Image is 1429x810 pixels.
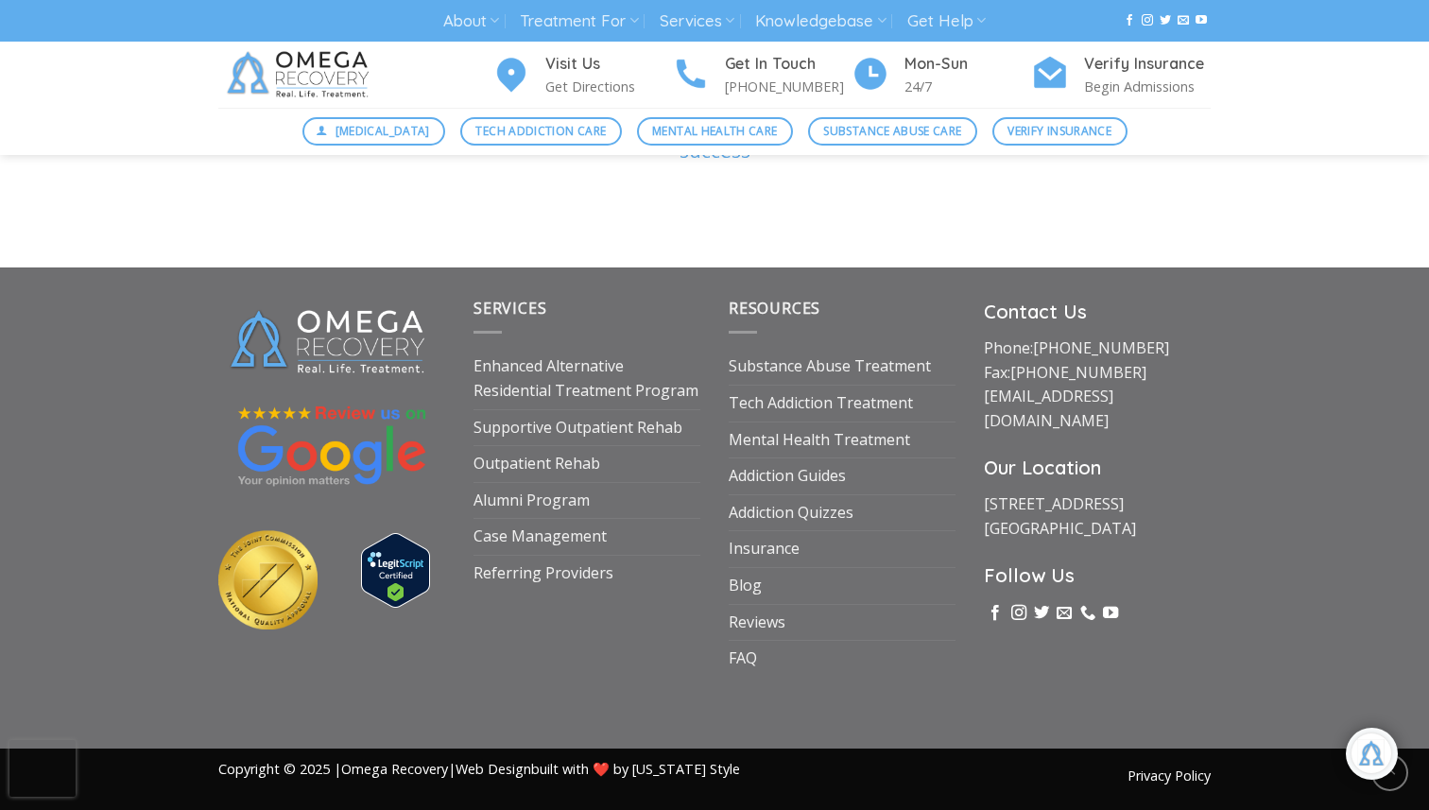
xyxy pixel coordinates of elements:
[492,52,672,98] a: Visit Us Get Directions
[473,519,607,555] a: Case Management
[1011,605,1026,622] a: Follow on Instagram
[475,122,606,140] span: Tech Addiction Care
[1103,605,1118,622] a: Follow on YouTube
[473,483,590,519] a: Alumni Program
[1178,14,1189,27] a: Send us an email
[660,4,734,39] a: Services
[9,740,76,797] iframe: reCAPTCHA
[1142,14,1153,27] a: Follow on Instagram
[988,605,1003,622] a: Follow on Facebook
[443,4,499,39] a: About
[729,422,910,458] a: Mental Health Treatment
[1196,14,1207,27] a: Follow on YouTube
[725,76,852,97] p: [PHONE_NUMBER]
[904,52,1031,77] h4: Mon-Sun
[473,446,600,482] a: Outpatient Rehab
[808,117,977,146] a: Substance Abuse Care
[545,52,672,77] h4: Visit Us
[823,122,961,140] span: Substance Abuse Care
[729,531,800,567] a: Insurance
[729,495,853,531] a: Addiction Quizzes
[1031,52,1211,98] a: Verify Insurance Begin Admissions
[904,76,1031,97] p: 24/7
[984,300,1087,323] strong: Contact Us
[456,760,531,778] a: Web Design
[729,349,931,385] a: Substance Abuse Treatment
[755,4,886,39] a: Knowledgebase
[1010,362,1146,383] a: [PHONE_NUMBER]
[473,410,682,446] a: Supportive Outpatient Rehab
[473,556,613,592] a: Referring Providers
[672,52,852,98] a: Get In Touch [PHONE_NUMBER]
[1124,14,1135,27] a: Follow on Facebook
[460,117,622,146] a: Tech Addiction Care
[984,453,1211,483] h3: Our Location
[725,52,852,77] h4: Get In Touch
[473,349,700,408] a: Enhanced Alternative Residential Treatment Program
[1128,767,1211,784] a: Privacy Policy
[729,458,846,494] a: Addiction Guides
[1033,337,1169,358] a: [PHONE_NUMBER]
[1034,605,1049,622] a: Follow on Twitter
[729,386,913,422] a: Tech Addiction Treatment
[336,122,430,140] span: [MEDICAL_DATA]
[520,4,638,39] a: Treatment For
[907,4,986,39] a: Get Help
[1084,52,1211,77] h4: Verify Insurance
[992,117,1128,146] a: Verify Insurance
[218,42,384,108] img: Omega Recovery
[1080,605,1095,622] a: Call us
[984,386,1113,431] a: [EMAIL_ADDRESS][DOMAIN_NAME]
[1057,605,1072,622] a: Send us an email
[984,560,1211,591] h3: Follow Us
[361,559,430,579] a: Verify LegitScript Approval for www.omegarecovery.org
[302,117,446,146] a: [MEDICAL_DATA]
[652,122,777,140] span: Mental Health Care
[473,298,546,319] span: Services
[729,641,757,677] a: FAQ
[218,760,740,778] span: Copyright © 2025 | | built with ❤️ by [US_STATE] Style
[729,298,820,319] span: Resources
[341,760,448,778] a: Omega Recovery
[984,493,1136,539] a: [STREET_ADDRESS][GEOGRAPHIC_DATA]
[729,568,762,604] a: Blog
[984,336,1211,433] p: Phone: Fax:
[361,533,430,608] img: Verify Approval for www.omegarecovery.org
[1160,14,1171,27] a: Follow on Twitter
[545,76,672,97] p: Get Directions
[1084,76,1211,97] p: Begin Admissions
[1007,122,1111,140] span: Verify Insurance
[637,117,793,146] a: Mental Health Care
[729,605,785,641] a: Reviews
